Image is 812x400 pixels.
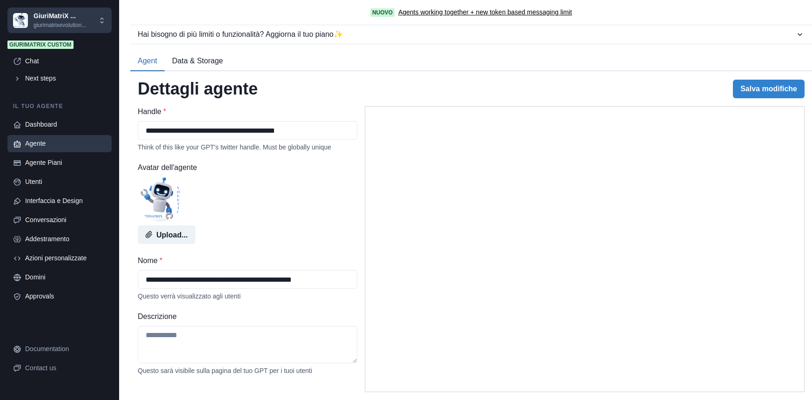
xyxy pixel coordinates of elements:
button: Hai bisogno di più limiti o funzionalità? Aggiorna il tuo piano✨ [130,25,812,44]
a: Agents working together + new token based messaging limit [398,7,572,17]
button: Data & Storage [165,52,230,71]
div: Conversazioni [25,215,106,225]
div: Think of this like your GPT's twitter handle. Must be globally unique [138,143,357,151]
img: user%2F1706%2F7821983f-2de8-42bc-bae7-434cfbad1638 [138,177,182,222]
div: Chat [25,56,106,66]
div: Dashboard [25,120,106,129]
label: Handle [138,106,352,117]
label: Descrizione [138,311,352,322]
a: Documentation [7,340,112,358]
span: Nuovo [370,8,395,17]
div: Approvals [25,292,106,301]
label: Nome [138,255,352,266]
div: Agente Piani [25,158,106,168]
div: Azioni personalizzate [25,253,106,263]
h2: Dettagli agente [138,79,258,99]
button: Upload... [138,225,195,244]
div: Contact us [25,363,106,373]
div: Interfaccia e Design [25,196,106,206]
div: Questo sarà visibile sulla pagina del tuo GPT per i tuoi utenti [138,367,357,374]
button: Agent [130,52,165,71]
p: GiuriMatriX ... [34,11,86,21]
div: Documentation [25,344,106,354]
p: Il tuo agente [7,102,112,110]
button: Chakra UIGiuriMatriX ...giurimatrixevolution... [7,7,112,33]
div: Addestramento [25,234,106,244]
label: Avatar dell'agente [138,162,352,173]
img: Chakra UI [13,13,28,28]
button: Salva modifiche [733,80,805,98]
div: Agente [25,139,106,149]
span: Giurimatrix Custom [7,41,74,49]
div: Utenti [25,177,106,187]
p: giurimatrixevolution... [34,21,86,29]
iframe: Agent Chat [365,107,804,392]
div: Domini [25,272,106,282]
div: Next steps [25,74,106,83]
div: Questo verrà visualizzato agli utenti [138,292,357,300]
div: Hai bisogno di più limiti o funzionalità? Aggiorna il tuo piano ✨ [138,29,795,40]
